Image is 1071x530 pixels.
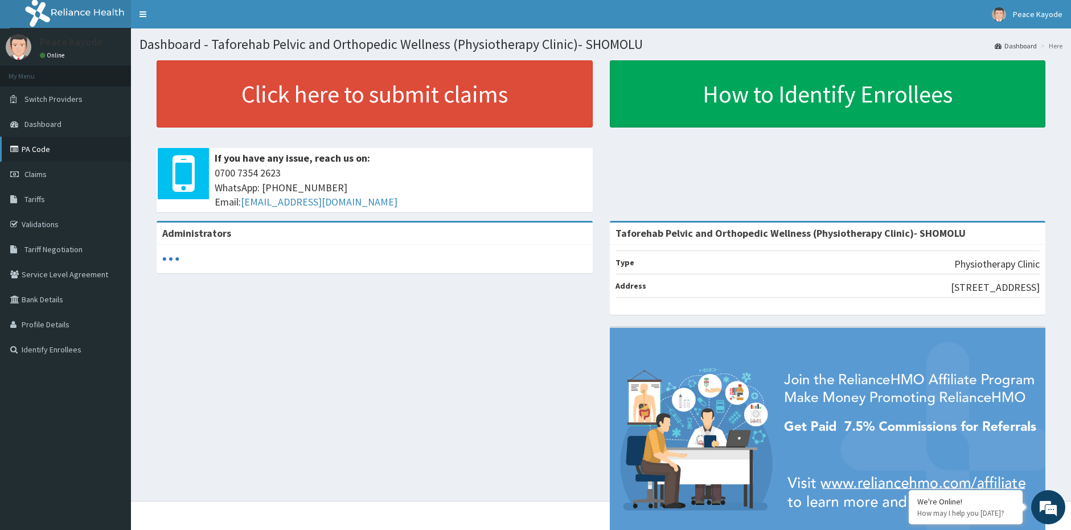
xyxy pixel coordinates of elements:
span: Tariff Negotiation [24,244,83,254]
b: Address [615,281,646,291]
span: Claims [24,169,47,179]
a: Click here to submit claims [157,60,593,128]
span: Dashboard [24,119,61,129]
li: Here [1038,41,1062,51]
a: [EMAIL_ADDRESS][DOMAIN_NAME] [241,195,397,208]
svg: audio-loading [162,250,179,268]
img: User Image [6,34,31,60]
a: Online [40,51,67,59]
h1: Dashboard - Taforehab Pelvic and Orthopedic Wellness (Physiotherapy Clinic)- SHOMOLU [139,37,1062,52]
span: Peace Kayode [1013,9,1062,19]
img: User Image [992,7,1006,22]
a: How to Identify Enrollees [610,60,1046,128]
p: [STREET_ADDRESS] [951,280,1040,295]
a: Dashboard [995,41,1037,51]
b: Administrators [162,227,231,240]
p: Physiotherapy Clinic [954,257,1040,272]
p: How may I help you today? [917,508,1014,518]
p: Peace Kayode [40,37,102,47]
b: If you have any issue, reach us on: [215,151,370,165]
span: 0700 7354 2623 WhatsApp: [PHONE_NUMBER] Email: [215,166,587,209]
strong: Taforehab Pelvic and Orthopedic Wellness (Physiotherapy Clinic)- SHOMOLU [615,227,966,240]
div: We're Online! [917,496,1014,507]
span: Switch Providers [24,94,83,104]
span: Tariffs [24,194,45,204]
b: Type [615,257,634,268]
